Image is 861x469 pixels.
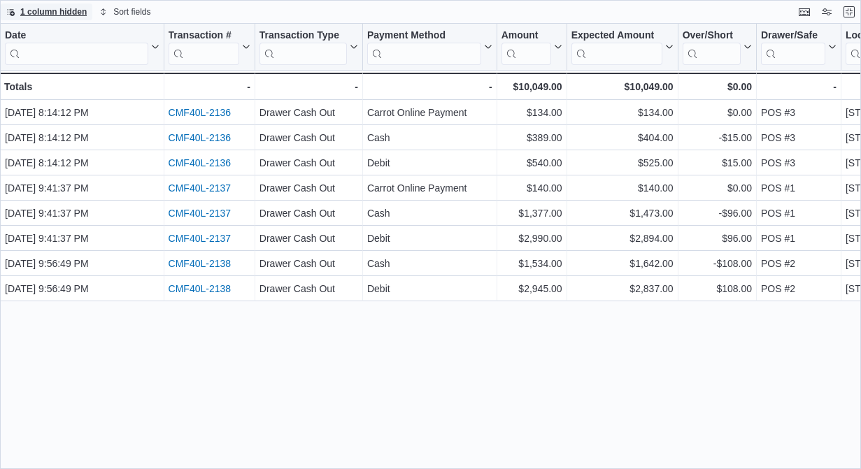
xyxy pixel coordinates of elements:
[683,180,752,196] div: $0.00
[113,6,150,17] span: Sort fields
[683,280,752,297] div: $108.00
[683,255,752,272] div: -$108.00
[761,129,837,146] div: POS #3
[5,205,159,222] div: [DATE] 9:41:37 PM
[20,6,87,17] span: 1 column hidden
[5,29,159,65] button: Date
[571,230,674,247] div: $2,894.00
[169,283,232,294] a: CMF40L-2138
[169,78,250,95] div: -
[501,205,562,222] div: $1,377.00
[683,205,752,222] div: -$96.00
[169,157,232,168] a: CMF40L-2136
[367,280,492,297] div: Debit
[94,3,156,20] button: Sort fields
[501,154,562,171] div: $540.00
[761,180,837,196] div: POS #1
[367,154,492,171] div: Debit
[367,104,492,121] div: Carrot Online Payment
[367,29,492,65] button: Payment Method
[259,205,358,222] div: Drawer Cash Out
[501,255,562,272] div: $1,534.00
[259,280,358,297] div: Drawer Cash Out
[571,205,674,222] div: $1,473.00
[4,78,159,95] div: Totals
[367,230,492,247] div: Debit
[571,29,674,65] button: Expected Amount
[259,129,358,146] div: Drawer Cash Out
[683,154,752,171] div: $15.00
[5,255,159,272] div: [DATE] 9:56:49 PM
[501,29,551,43] div: Amount
[501,230,562,247] div: $2,990.00
[367,129,492,146] div: Cash
[571,154,674,171] div: $525.00
[5,154,159,171] div: [DATE] 8:14:12 PM
[367,255,492,272] div: Cash
[683,29,741,43] div: Over/Short
[501,78,562,95] div: $10,049.00
[761,104,837,121] div: POS #3
[259,230,358,247] div: Drawer Cash Out
[5,230,159,247] div: [DATE] 9:41:37 PM
[259,29,347,65] div: Transaction Type
[683,78,752,95] div: $0.00
[5,180,159,196] div: [DATE] 9:41:37 PM
[367,78,492,95] div: -
[169,29,239,43] div: Transaction #
[761,78,837,95] div: -
[571,280,674,297] div: $2,837.00
[169,258,232,269] a: CMF40L-2138
[259,78,358,95] div: -
[841,3,858,20] button: Exit fullscreen
[761,154,837,171] div: POS #3
[259,180,358,196] div: Drawer Cash Out
[683,129,752,146] div: -$15.00
[571,255,674,272] div: $1,642.00
[683,230,752,247] div: $96.00
[1,3,92,20] button: 1 column hidden
[169,29,250,65] button: Transaction #
[571,29,662,43] div: Expected Amount
[571,78,674,95] div: $10,049.00
[571,129,674,146] div: $404.00
[683,29,741,65] div: Over/Short
[501,129,562,146] div: $389.00
[367,180,492,196] div: Carrot Online Payment
[571,180,674,196] div: $140.00
[169,29,239,65] div: Transaction # URL
[571,29,662,65] div: Expected Amount
[169,132,232,143] a: CMF40L-2136
[169,107,232,118] a: CMF40L-2136
[761,230,837,247] div: POS #1
[501,280,562,297] div: $2,945.00
[683,29,752,65] button: Over/Short
[367,205,492,222] div: Cash
[761,29,837,65] button: Drawer/Safe
[5,129,159,146] div: [DATE] 8:14:12 PM
[796,3,813,20] button: Keyboard shortcuts
[761,29,825,43] div: Drawer/Safe
[5,104,159,121] div: [DATE] 8:14:12 PM
[367,29,481,65] div: Payment Method
[169,182,232,194] a: CMF40L-2137
[818,3,835,20] button: Display options
[761,205,837,222] div: POS #1
[571,104,674,121] div: $134.00
[259,29,358,65] button: Transaction Type
[259,104,358,121] div: Drawer Cash Out
[5,29,148,43] div: Date
[169,233,232,244] a: CMF40L-2137
[259,29,347,43] div: Transaction Type
[169,208,232,219] a: CMF40L-2137
[501,29,562,65] button: Amount
[5,280,159,297] div: [DATE] 9:56:49 PM
[501,180,562,196] div: $140.00
[761,280,837,297] div: POS #2
[761,255,837,272] div: POS #2
[5,29,148,65] div: Date
[683,104,752,121] div: $0.00
[259,154,358,171] div: Drawer Cash Out
[501,29,551,65] div: Amount
[259,255,358,272] div: Drawer Cash Out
